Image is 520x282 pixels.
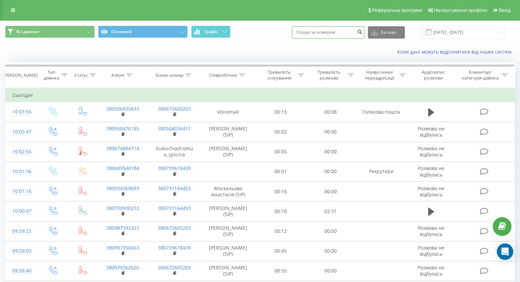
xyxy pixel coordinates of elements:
[12,105,30,118] div: 10:03:56
[418,264,444,277] span: Розмова не відбулась
[156,72,184,78] div: Бізнес номер
[200,102,256,122] td: Voicemail
[106,244,139,251] a: 380997350453
[418,185,444,198] span: Розмова не відбулась
[200,261,256,281] td: [PERSON_NAME] (SIP)
[434,8,487,13] span: Налаштування профілю
[43,69,59,81] div: Тип дзвінка
[497,243,513,260] div: Open Intercom Messenger
[306,122,355,142] td: 00:00
[158,225,191,231] a: 380672605203
[12,205,30,218] div: 10:00:47
[209,72,237,78] div: Співробітник
[262,69,296,81] div: Тривалість очікування
[499,8,511,13] span: Вихід
[106,125,139,132] a: 380950476185
[12,225,30,238] div: 09:59:25
[200,142,256,161] td: [PERSON_NAME] (SIP)
[106,264,139,271] a: 380979262626
[256,261,306,281] td: 00:55
[158,165,191,171] a: 380739618439
[256,102,306,122] td: 00:15
[191,26,230,38] button: Графік
[256,122,306,142] td: 00:02
[355,161,407,181] td: Рекрутери
[12,145,30,158] div: 10:02:56
[355,102,407,122] td: Голосова пошта
[12,244,30,258] div: 09:59:03
[106,165,139,171] a: 380689540184
[306,201,355,221] td: 02:31
[16,29,39,34] span: Всі дзвінки
[200,201,256,221] td: [PERSON_NAME] (SIP)
[362,69,398,81] div: Назва схеми переадресації
[306,182,355,201] td: 00:00
[106,105,139,112] a: 380506935633
[158,205,191,211] a: 380731164453
[306,261,355,281] td: 00:00
[292,26,364,39] input: Пошук за номером
[158,105,191,112] a: 380672605203
[312,69,346,81] div: Тривалість розмови
[158,185,191,192] a: 380731164453
[397,48,515,55] a: Коли дані можуть відрізнятися вiд інших систем
[98,26,188,38] button: Основний
[74,72,88,78] div: Статус
[200,182,256,201] td: Москальова Анастасія (SIP)
[200,221,256,241] td: [PERSON_NAME] (SIP)
[148,142,200,161] td: bukischoolcomua_spicina
[256,201,306,221] td: 00:10
[106,205,139,211] a: 380730930272
[200,122,256,142] td: [PERSON_NAME] (SIP)
[306,221,355,241] td: 00:00
[106,185,139,192] a: 380934369093
[256,182,306,201] td: 00:16
[413,69,453,81] div: Аудіозапис розмови
[158,244,191,251] a: 380739618439
[306,102,355,122] td: 00:08
[5,26,95,38] button: Всі дзвінки
[111,72,124,78] div: Клієнт
[12,165,30,178] div: 10:01:36
[460,69,500,81] div: Коментар/категорія дзвінка
[372,8,422,13] span: Реферальна програма
[3,72,38,78] div: [PERSON_NAME]
[306,161,355,181] td: 00:00
[12,185,30,198] div: 10:01:16
[5,88,515,102] td: Сьогодні
[204,29,218,34] span: Графік
[12,264,30,278] div: 09:58:40
[256,221,306,241] td: 00:12
[418,125,444,138] span: Розмова не відбулась
[256,142,306,161] td: 00:05
[106,225,139,231] a: 380987392327
[306,142,355,161] td: 00:00
[418,225,444,237] span: Розмова не відбулась
[106,145,139,152] a: 380674884714
[158,264,191,271] a: 380672605203
[418,244,444,257] span: Розмова не відбулась
[368,26,405,39] button: Експорт
[158,125,191,132] a: 380504036411
[200,241,256,261] td: [PERSON_NAME] (SIP)
[418,145,444,158] span: Розмова не відбулась
[12,125,30,139] div: 10:03:47
[256,161,306,181] td: 00:01
[418,165,444,178] span: Розмова не відбулась
[306,241,355,261] td: 00:00
[256,241,306,261] td: 00:45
